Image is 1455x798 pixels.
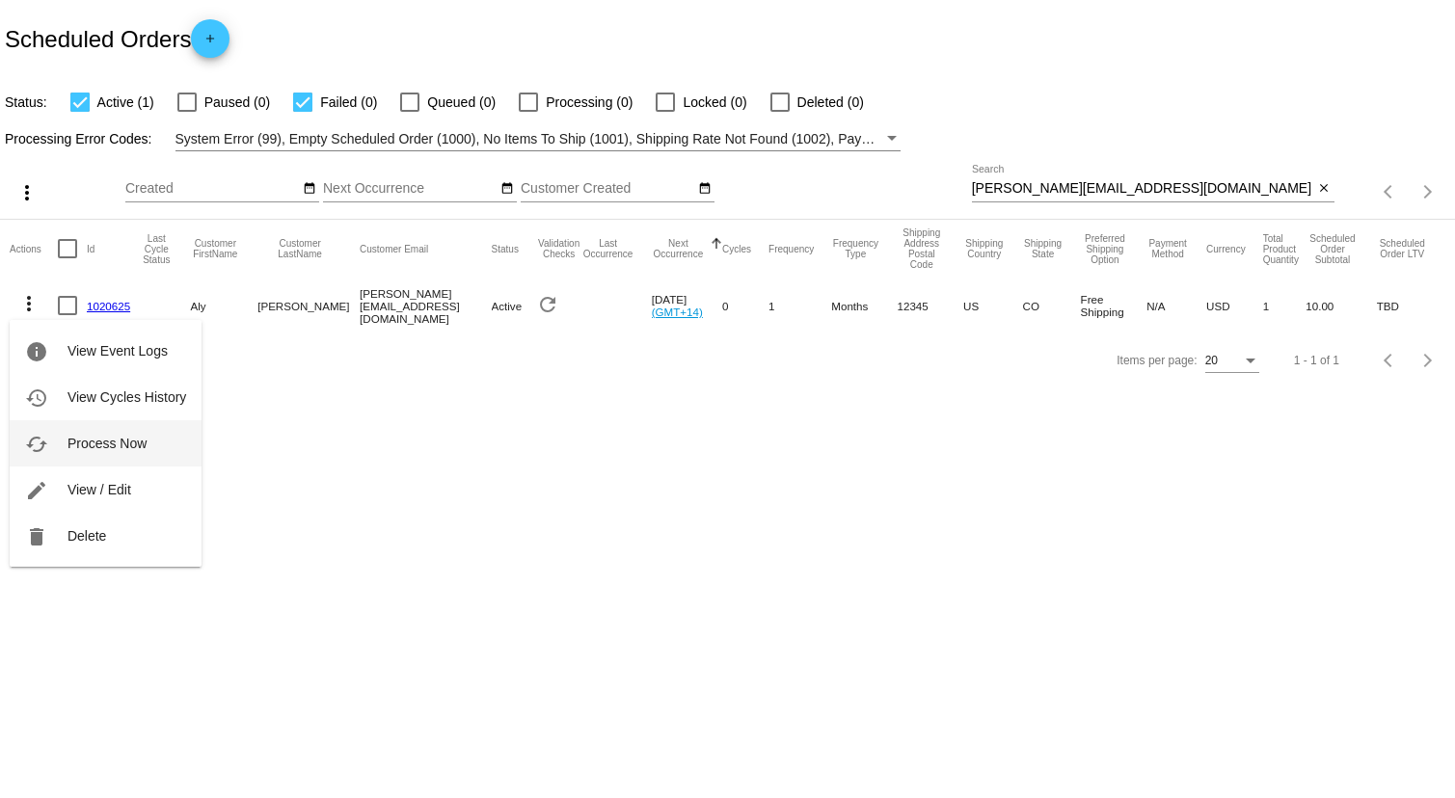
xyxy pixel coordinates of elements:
[25,433,48,456] mat-icon: cached
[67,528,106,544] span: Delete
[67,389,186,405] span: View Cycles History
[67,343,168,359] span: View Event Logs
[67,482,131,497] span: View / Edit
[25,525,48,548] mat-icon: delete
[25,386,48,410] mat-icon: history
[67,436,147,451] span: Process Now
[25,479,48,502] mat-icon: edit
[25,340,48,363] mat-icon: info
